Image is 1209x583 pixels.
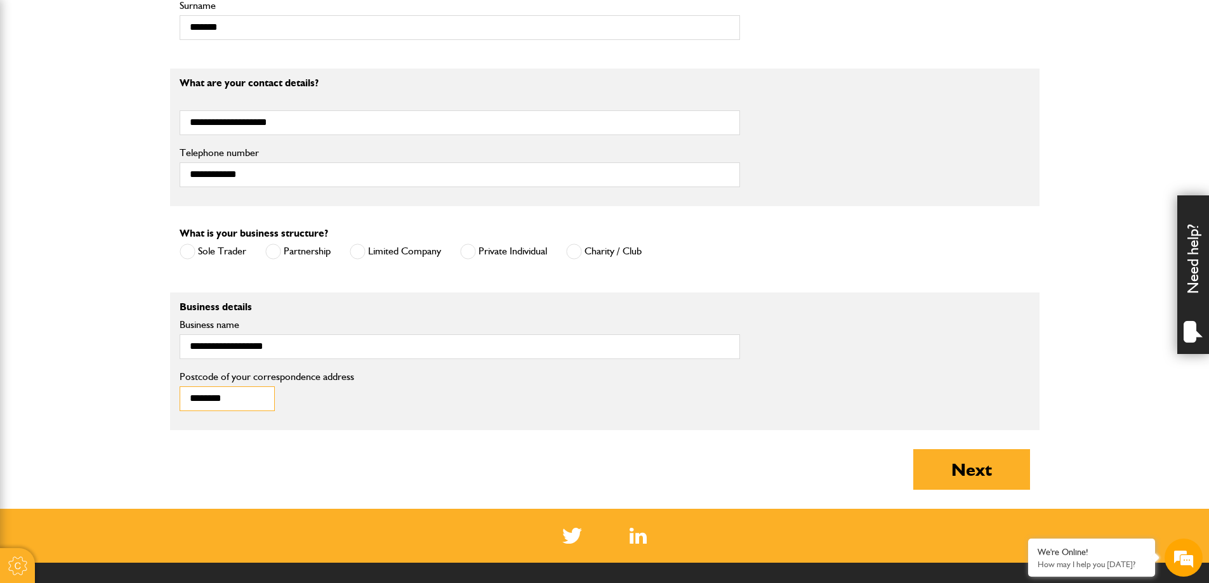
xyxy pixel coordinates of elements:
a: LinkedIn [630,528,647,544]
p: Business details [180,302,740,312]
label: Charity / Club [566,244,642,259]
label: Private Individual [460,244,547,259]
button: Next [913,449,1030,490]
div: Chat with us now [66,71,213,88]
p: What are your contact details? [180,78,740,88]
p: How may I help you today? [1038,560,1146,569]
label: What is your business structure? [180,228,328,239]
img: d_20077148190_company_1631870298795_20077148190 [22,70,53,88]
label: Partnership [265,244,331,259]
div: Need help? [1177,195,1209,354]
label: Business name [180,320,740,330]
textarea: Type your message and hit 'Enter' [17,230,232,380]
img: Linked In [630,528,647,544]
label: Limited Company [350,244,441,259]
label: Postcode of your correspondence address [180,372,373,382]
em: Start Chat [173,391,230,408]
div: Minimize live chat window [208,6,239,37]
label: Sole Trader [180,244,246,259]
div: We're Online! [1038,547,1146,558]
input: Enter your last name [17,117,232,145]
input: Enter your phone number [17,192,232,220]
label: Surname [180,1,740,11]
input: Enter your email address [17,155,232,183]
label: Telephone number [180,148,740,158]
img: Twitter [562,528,582,544]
